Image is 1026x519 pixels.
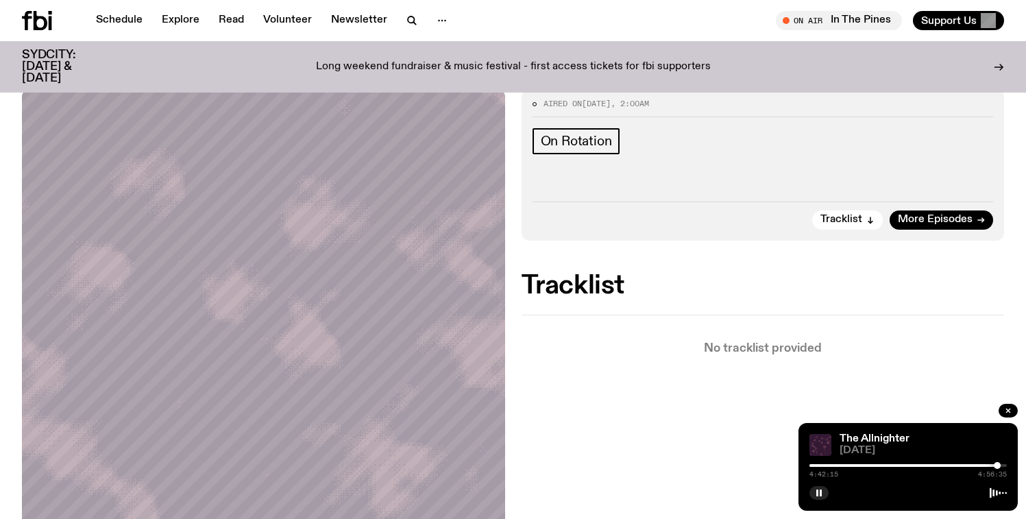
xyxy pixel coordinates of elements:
p: No tracklist provided [522,343,1005,354]
p: Long weekend fundraiser & music festival - first access tickets for fbi supporters [316,61,711,73]
button: Support Us [913,11,1004,30]
span: [DATE] [840,446,1007,456]
a: The Allnighter [840,433,909,444]
button: On AirIn The Pines [776,11,902,30]
h3: SYDCITY: [DATE] & [DATE] [22,49,110,84]
h2: Tracklist [522,274,1005,298]
span: 4:42:15 [809,471,838,478]
a: More Episodes [890,210,993,230]
span: Support Us [921,14,977,27]
span: More Episodes [898,215,973,225]
a: Schedule [88,11,151,30]
button: Tracklist [812,210,883,230]
a: Newsletter [323,11,395,30]
a: Read [210,11,252,30]
span: Tracklist [820,215,862,225]
span: Aired on [543,98,582,109]
span: On Rotation [541,134,612,149]
a: On Rotation [533,128,620,154]
a: Explore [154,11,208,30]
span: 4:56:35 [978,471,1007,478]
span: , 2:00am [611,98,649,109]
a: Volunteer [255,11,320,30]
span: [DATE] [582,98,611,109]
